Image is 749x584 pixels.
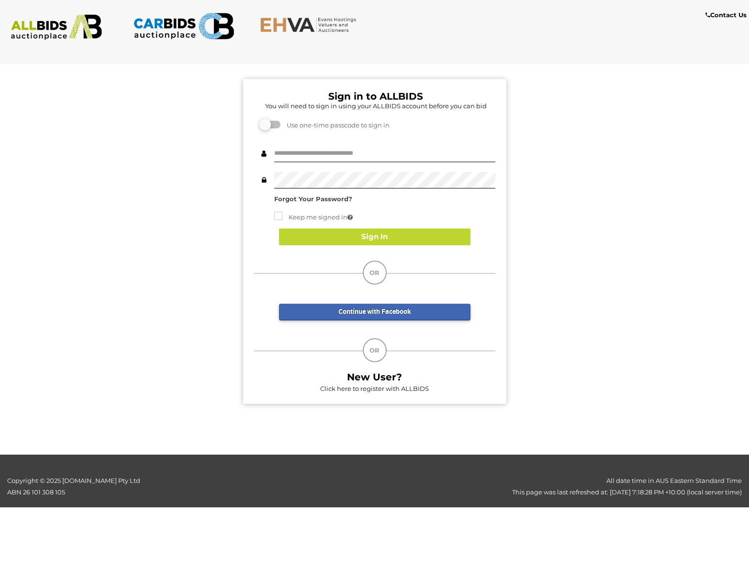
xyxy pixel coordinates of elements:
[347,371,402,383] b: New User?
[260,17,361,33] img: EHVA.com.au
[257,103,495,109] h5: You will need to sign in using your ALLBIDS account before you can bid
[282,121,390,129] span: Use one-time passcode to sign in
[279,304,470,321] a: Continue with Facebook
[133,10,235,43] img: CARBIDS.com.au
[363,261,387,285] div: OR
[705,10,749,21] a: Contact Us
[187,475,749,498] div: All date time in AUS Eastern Standard Time This page was last refreshed at: [DATE] 7:18:28 PM +10...
[6,14,107,40] img: ALLBIDS.com.au
[328,91,423,102] b: Sign in to ALLBIDS
[274,212,353,223] label: Keep me signed in
[705,11,747,19] b: Contact Us
[320,385,429,392] a: Click here to register with ALLBIDS
[363,338,387,362] div: OR
[274,195,352,203] a: Forgot Your Password?
[279,229,470,245] button: Sign In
